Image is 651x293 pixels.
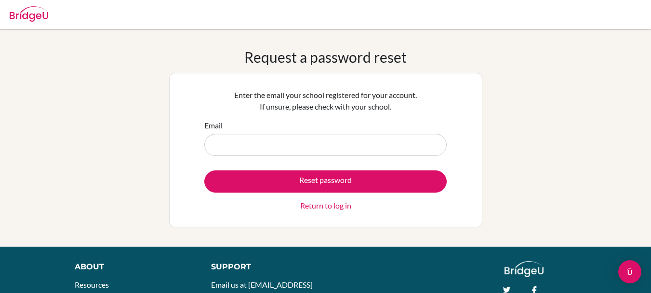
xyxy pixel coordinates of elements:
p: Enter the email your school registered for your account. If unsure, please check with your school. [204,89,447,112]
img: Bridge-U [10,6,48,22]
img: logo_white@2x-f4f0deed5e89b7ecb1c2cc34c3e3d731f90f0f143d5ea2071677605dd97b5244.png [505,261,544,277]
a: Return to log in [300,200,351,211]
div: About [75,261,189,273]
h1: Request a password reset [244,48,407,66]
a: Resources [75,280,109,289]
label: Email [204,120,223,131]
button: Reset password [204,170,447,193]
div: Open Intercom Messenger [618,260,641,283]
div: Support [211,261,316,273]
